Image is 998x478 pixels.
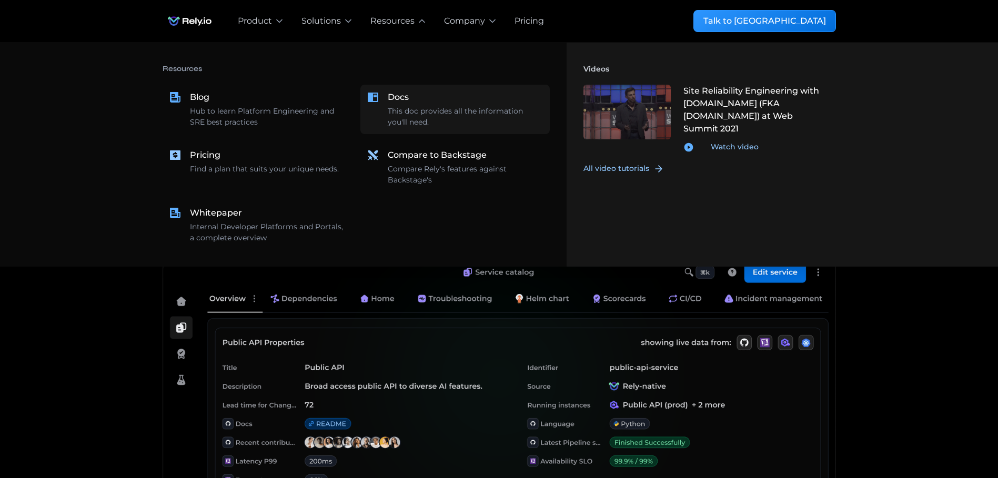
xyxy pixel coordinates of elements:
[163,11,217,32] a: home
[693,10,836,32] a: Talk to [GEOGRAPHIC_DATA]
[360,143,550,192] a: Compare to BackstageCompare Rely's features against Backstage's
[929,409,983,463] iframe: Chatbot
[583,163,649,174] div: All video tutorials
[163,200,352,250] a: WhitepaperInternal Developer Platforms and Portals, a complete overview
[515,15,544,27] a: Pricing
[190,106,346,128] div: Hub to learn Platform Engineering and SRE best practices
[370,15,415,27] div: Resources
[163,11,217,32] img: Rely.io logo
[388,149,487,161] div: Compare to Backstage
[163,59,550,78] h4: Resources
[301,15,341,27] div: Solutions
[703,15,826,27] div: Talk to [GEOGRAPHIC_DATA]
[163,85,352,134] a: BlogHub to learn Platform Engineering and SRE best practices
[583,163,677,174] a: All video tutorials
[711,141,759,152] div: Watch video
[163,143,352,192] a: PricingFind a plan that suits your unique needs.
[238,15,272,27] div: Product
[360,85,550,134] a: DocsThis doc provides all the information you'll need.
[683,85,830,135] div: Site Reliability Engineering with [DOMAIN_NAME] (FKA [DOMAIN_NAME]) at Web Summit 2021
[444,15,485,27] div: Company
[190,207,242,219] div: Whitepaper
[190,164,339,175] div: Find a plan that suits your unique needs.
[190,91,209,104] div: Blog
[577,78,836,159] a: Site Reliability Engineering with [DOMAIN_NAME] (FKA [DOMAIN_NAME]) at Web Summit 2021Watch video
[388,91,409,104] div: Docs
[583,59,836,78] h4: Videos
[190,221,346,243] div: Internal Developer Platforms and Portals, a complete overview
[388,106,543,128] div: This doc provides all the information you'll need.
[388,164,543,186] div: Compare Rely's features against Backstage's
[190,149,220,161] div: Pricing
